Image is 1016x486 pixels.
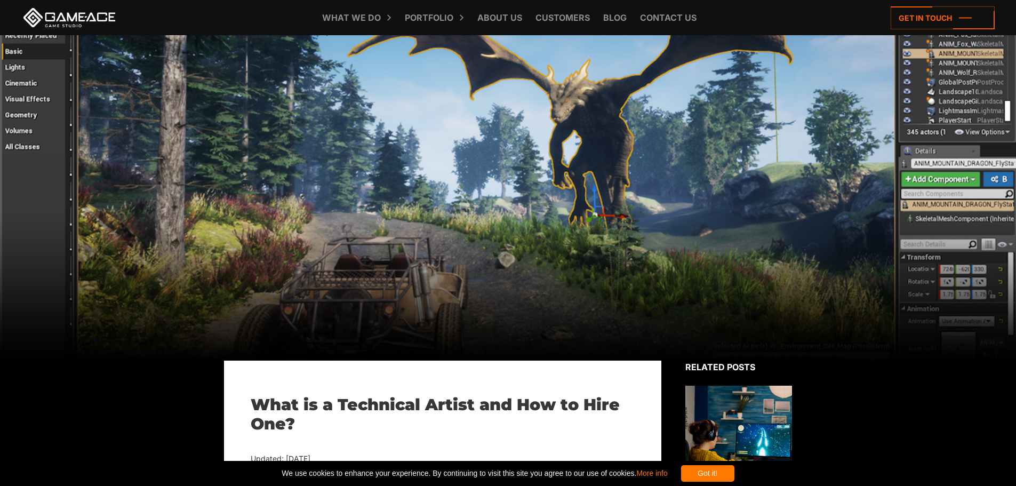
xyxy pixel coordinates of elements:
[681,465,734,482] div: Got it!
[636,469,667,477] a: More info
[891,6,995,29] a: Get in touch
[251,395,635,434] h1: What is a Technical Artist and How to Hire One?
[251,452,635,466] div: Updated: [DATE]
[685,361,792,373] div: Related posts
[685,386,792,483] img: Related
[282,465,667,482] span: We use cookies to enhance your experience. By continuing to visit this site you agree to our use ...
